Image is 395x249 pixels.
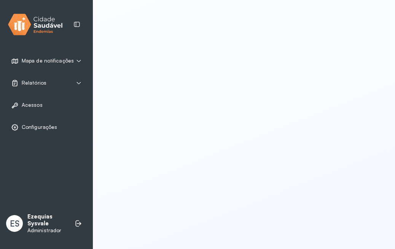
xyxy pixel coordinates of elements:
p: Administrador [27,227,67,234]
span: Mapa de notificações [22,58,74,64]
img: logo.svg [8,12,63,37]
span: Configurações [22,124,57,130]
span: Acessos [22,102,43,108]
span: ES [10,218,19,228]
span: Relatórios [22,80,46,86]
a: Configurações [11,124,82,131]
a: Acessos [11,101,82,109]
p: Ezequias Sysvale [27,213,67,228]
